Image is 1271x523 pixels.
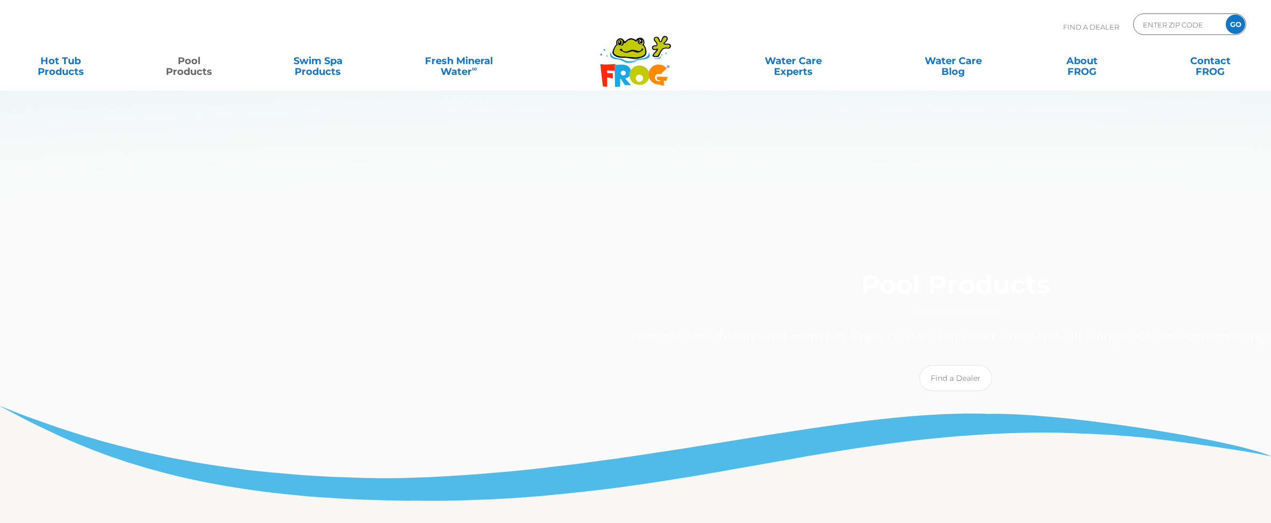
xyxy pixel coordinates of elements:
input: GO [1226,15,1245,34]
a: Water CareBlog [903,50,1003,72]
a: Hot TubProducts [11,50,111,72]
a: ContactFROG [1160,50,1260,72]
sup: ∞ [472,64,477,73]
a: AboutFROG [1032,50,1132,72]
img: Frog Products Logo [594,22,677,87]
a: Swim SpaProducts [268,50,368,72]
a: PoolProducts [139,50,240,72]
a: Fresh MineralWater∞ [396,50,521,72]
a: Water CareExperts [713,50,875,72]
p: Find A Dealer [1063,13,1119,40]
a: Find a Dealer [919,365,992,391]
